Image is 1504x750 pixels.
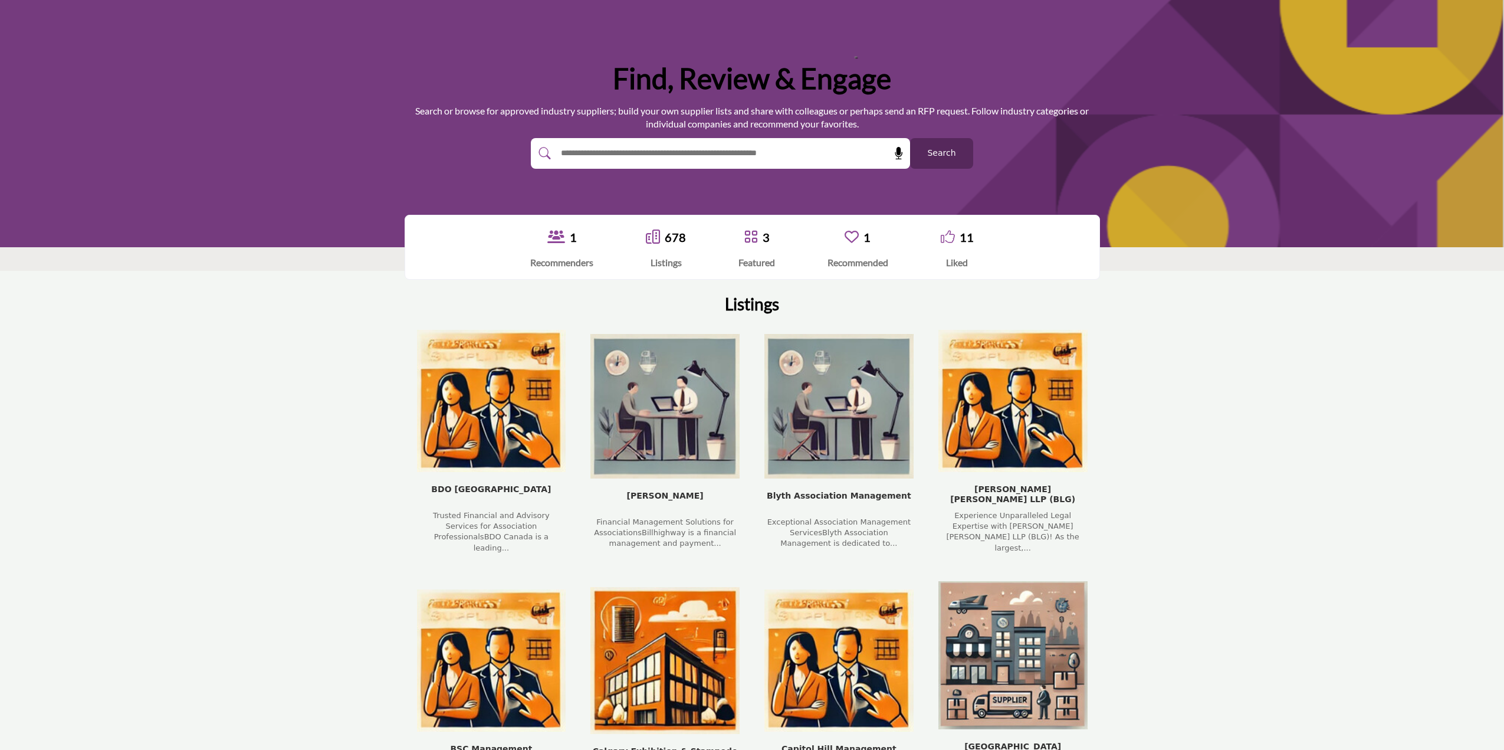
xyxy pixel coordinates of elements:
[627,491,704,511] span: [PERSON_NAME]
[570,230,577,244] a: 1
[417,330,566,472] img: BDO Canada company logo
[960,230,974,244] a: 11
[827,256,888,270] div: Recommended
[646,256,686,270] div: Listings
[927,147,955,159] span: Search
[910,138,973,169] button: Search
[613,60,891,97] h1: Find, Review & Engage
[665,230,686,244] a: 678
[530,256,593,270] div: Recommenders
[764,589,914,732] img: Capitol Hill Management Services, Inc. company logo
[405,104,1100,131] p: Search or browse for approved industry suppliers; build your own supplier lists and share with co...
[578,315,752,569] div: Billhighway company - Press Enter to view listing
[763,230,770,244] a: 3
[431,484,551,505] span: BDO [GEOGRAPHIC_DATA]
[752,315,926,569] div: Blyth Association Management company - Press Enter to view listing
[547,230,565,245] a: View Recommenders
[764,517,914,549] div: Exceptional Association Management ServicesBlyth Association Management is dedicated to...
[417,589,566,732] img: BSC Management company logo
[938,330,1088,472] img: Borden Ladner Gervais LLP (BLG) company logo
[941,256,974,270] div: Liked
[590,517,740,549] div: Financial Management Solutions for AssociationsBillhighway is a financial management and payment...
[938,484,1088,505] span: [PERSON_NAME] [PERSON_NAME] LLP (BLG)
[767,491,911,511] span: Blyth Association Management
[405,315,579,569] div: BDO Canada company - Press Enter to view listing
[941,230,955,244] i: Go to Liked
[938,510,1088,554] div: Experience Unparalleled Legal Expertise with [PERSON_NAME] [PERSON_NAME] LLP (BLG)! As the larges...
[938,581,1088,729] img: Carriage House Inn company logo
[845,230,859,245] a: Go to Recommended
[738,256,775,270] div: Featured
[590,587,740,734] img: Calgary Exhibition & Stampede company logo
[926,315,1100,569] div: Borden Ladner Gervais LLP (BLG) company - Press Enter to view listing
[590,334,740,479] img: Billhighway company logo
[725,294,779,315] h2: Listings
[764,334,914,479] img: Blyth Association Management company logo
[744,230,758,245] a: Go to Featured
[863,230,871,244] a: 1
[417,510,566,554] div: Trusted Financial and Advisory Services for Association ProfessionalsBDO Canada is a leading...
